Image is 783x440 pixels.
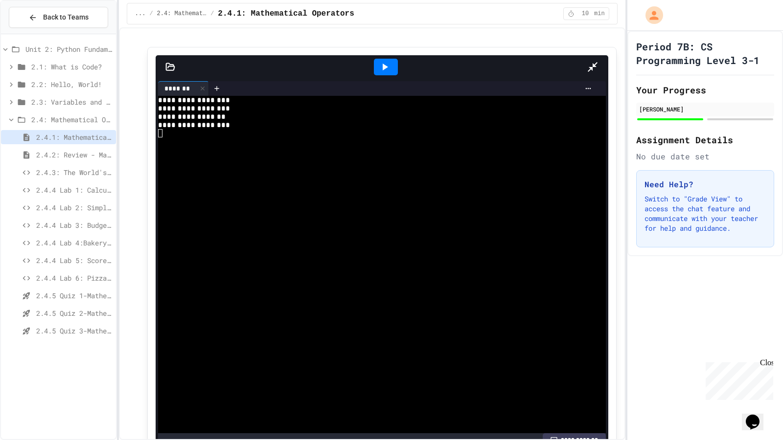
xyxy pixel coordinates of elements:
[636,40,774,67] h1: Period 7B: CS Programming Level 3-1
[43,12,89,22] span: Back to Teams
[577,10,593,18] span: 10
[36,308,112,318] span: 2.4.5 Quiz 2-Mathematical Operators
[36,150,112,160] span: 2.4.2: Review - Mathematical Operators
[31,62,112,72] span: 2.1: What is Code?
[210,10,214,18] span: /
[36,185,112,195] span: 2.4.4 Lab 1: Calculator Fix
[742,401,773,430] iframe: chat widget
[218,8,354,20] span: 2.4.1: Mathematical Operators
[36,255,112,265] span: 2.4.4 Lab 5: Score Calculator
[636,133,774,147] h2: Assignment Details
[31,97,112,107] span: 2.3: Variables and Data Types
[36,132,112,142] span: 2.4.1: Mathematical Operators
[645,194,766,233] p: Switch to "Grade View" to access the chat feature and communicate with your teacher for help and ...
[36,290,112,301] span: 2.4.5 Quiz 1-Mathematical Operators
[149,10,153,18] span: /
[36,167,112,177] span: 2.4.3: The World's Worst [PERSON_NAME] Market
[25,44,112,54] span: Unit 2: Python Fundamentals
[36,326,112,336] span: 2.4.5 Quiz 3-Mathematical Operators
[636,83,774,97] h2: Your Progress
[594,10,605,18] span: min
[9,7,108,28] button: Back to Teams
[36,202,112,213] span: 2.4.4 Lab 2: Simple Calculator
[636,151,774,162] div: No due date set
[36,220,112,230] span: 2.4.4 Lab 3: Budget Tracker Fix
[645,178,766,190] h3: Need Help?
[36,273,112,283] span: 2.4.4 Lab 6: Pizza Order Calculator
[31,79,112,89] span: 2.2: Hello, World!
[639,105,771,113] div: [PERSON_NAME]
[36,238,112,248] span: 2.4.4 Lab 4:Bakery Price Calculator
[4,4,68,62] div: Chat with us now!Close
[31,114,112,125] span: 2.4: Mathematical Operators
[135,10,146,18] span: ...
[157,10,207,18] span: 2.4: Mathematical Operators
[635,4,666,26] div: My Account
[702,358,773,400] iframe: chat widget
